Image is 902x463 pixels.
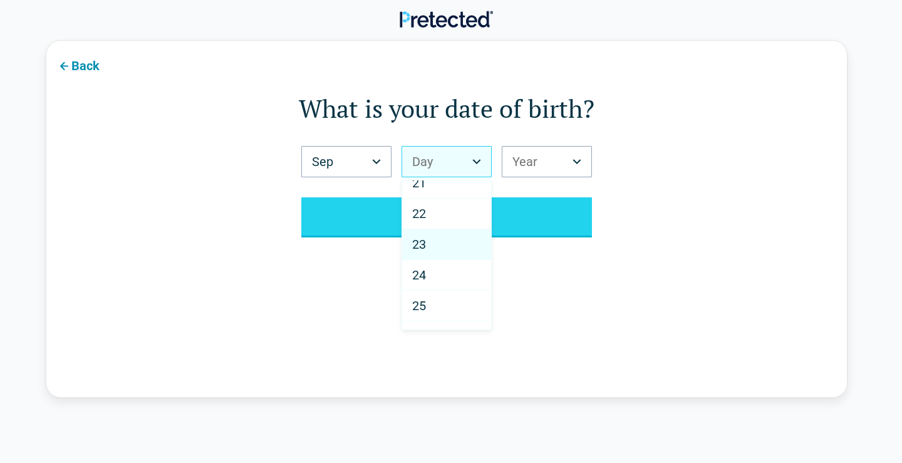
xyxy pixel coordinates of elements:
span: 21 [412,175,426,190]
span: 26 [412,329,426,344]
span: 24 [412,268,426,283]
span: 22 [412,206,426,221]
span: 25 [412,298,426,313]
span: 23 [412,237,426,252]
